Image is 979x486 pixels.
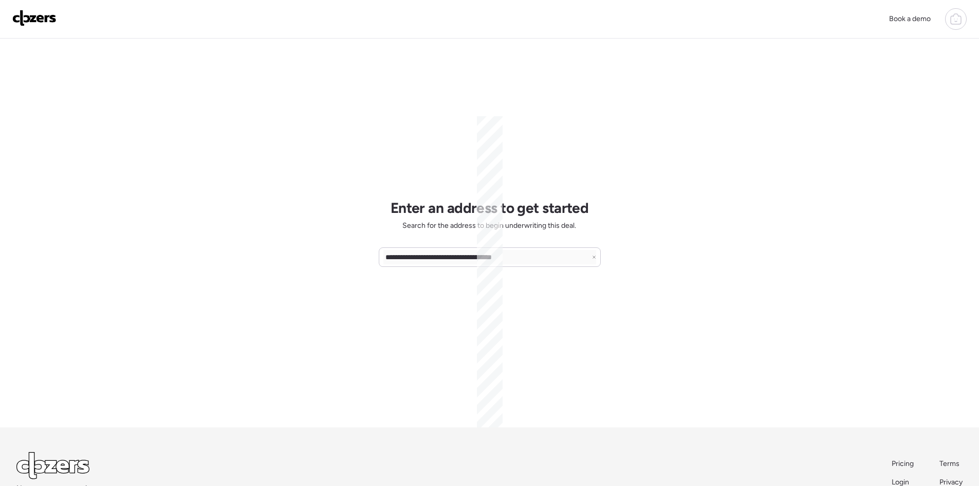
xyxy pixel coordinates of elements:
[939,459,963,469] a: Terms
[889,14,931,23] span: Book a demo
[402,221,576,231] span: Search for the address to begin underwriting this deal.
[12,10,57,26] img: Logo
[892,459,914,468] span: Pricing
[16,452,89,479] img: Logo Light
[939,459,959,468] span: Terms
[892,459,915,469] a: Pricing
[391,199,589,217] h1: Enter an address to get started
